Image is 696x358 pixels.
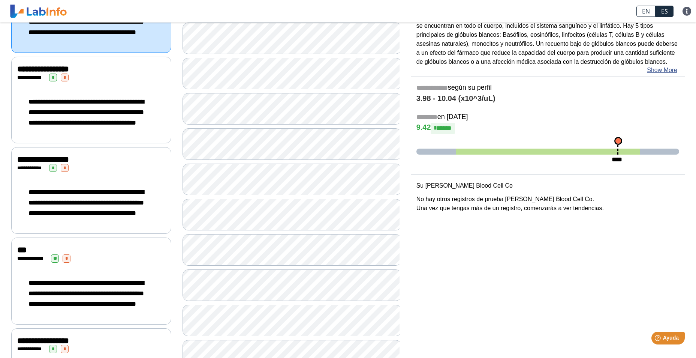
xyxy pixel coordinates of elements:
a: EN [636,6,656,17]
h5: en [DATE] [416,113,679,122]
p: Su [PERSON_NAME] Blood Cell Co [416,181,679,190]
h4: 9.42 [416,123,679,134]
h4: 3.98 - 10.04 (x10^3/uL) [416,94,679,103]
p: No hay otros registros de prueba [PERSON_NAME] Blood Cell Co. Una vez que tengas más de un regist... [416,195,679,213]
iframe: Help widget launcher [629,329,688,350]
h5: según su perfil [416,84,679,92]
a: ES [656,6,674,17]
a: Show More [647,66,677,75]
